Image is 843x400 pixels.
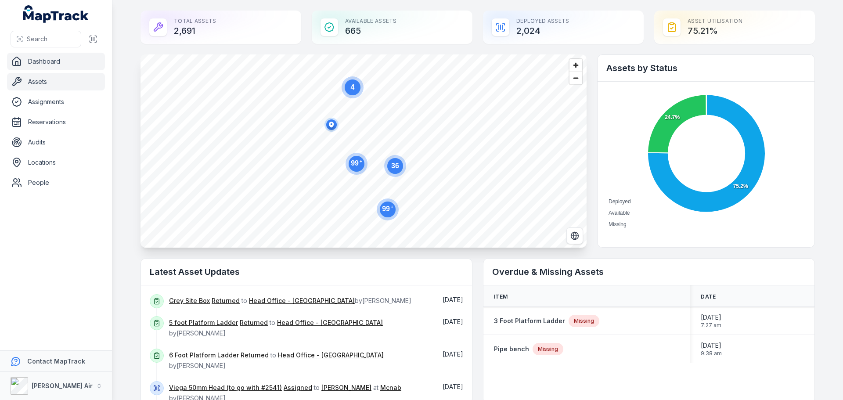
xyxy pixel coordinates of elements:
[391,205,393,209] tspan: +
[7,154,105,171] a: Locations
[443,296,463,303] time: 8/11/2025, 7:07:54 AM
[169,351,239,360] a: 6 Foot Platform Ladder
[701,350,722,357] span: 9:38 am
[150,266,463,278] h2: Latest Asset Updates
[443,318,463,325] time: 8/11/2025, 6:55:01 AM
[609,210,630,216] span: Available
[609,221,627,227] span: Missing
[7,133,105,151] a: Audits
[140,54,587,248] canvas: Map
[7,73,105,90] a: Assets
[569,72,582,84] button: Zoom out
[11,31,81,47] button: Search
[240,318,268,327] a: Returned
[609,198,631,205] span: Deployed
[169,383,282,392] a: Viega 50mm Head (to go with #2541)
[391,162,399,169] text: 36
[443,383,463,390] time: 8/11/2025, 6:47:46 AM
[443,318,463,325] span: [DATE]
[169,296,210,305] a: Grey Site Box
[701,313,721,329] time: 8/7/2025, 7:27:43 AM
[382,205,393,213] text: 99
[23,5,89,23] a: MapTrack
[701,313,721,322] span: [DATE]
[169,351,384,369] span: to by [PERSON_NAME]
[380,383,401,392] a: Mcnab
[169,297,411,304] span: to by [PERSON_NAME]
[533,343,563,355] div: Missing
[277,318,383,327] a: Head Office - [GEOGRAPHIC_DATA]
[443,383,463,390] span: [DATE]
[569,59,582,72] button: Zoom in
[241,351,269,360] a: Returned
[701,341,722,350] span: [DATE]
[7,53,105,70] a: Dashboard
[701,293,716,300] span: Date
[7,174,105,191] a: People
[32,382,93,389] strong: [PERSON_NAME] Air
[569,315,599,327] div: Missing
[212,296,240,305] a: Returned
[351,83,355,91] text: 4
[494,345,529,353] a: Pipe bench
[7,113,105,131] a: Reservations
[494,293,508,300] span: Item
[492,266,806,278] h2: Overdue & Missing Assets
[701,322,721,329] span: 7:27 am
[27,357,85,365] strong: Contact MapTrack
[443,350,463,358] time: 8/11/2025, 6:51:11 AM
[169,318,238,327] a: 5 foot Platform Ladder
[443,296,463,303] span: [DATE]
[494,317,565,325] a: 3 Foot Platform Ladder
[249,296,355,305] a: Head Office - [GEOGRAPHIC_DATA]
[27,35,47,43] span: Search
[321,383,371,392] a: [PERSON_NAME]
[566,227,583,244] button: Switch to Satellite View
[701,341,722,357] time: 7/28/2025, 9:38:46 AM
[7,93,105,111] a: Assignments
[606,62,806,74] h2: Assets by Status
[443,350,463,358] span: [DATE]
[360,159,362,164] tspan: +
[284,383,312,392] a: Assigned
[278,351,384,360] a: Head Office - [GEOGRAPHIC_DATA]
[169,319,383,337] span: to by [PERSON_NAME]
[351,159,362,167] text: 99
